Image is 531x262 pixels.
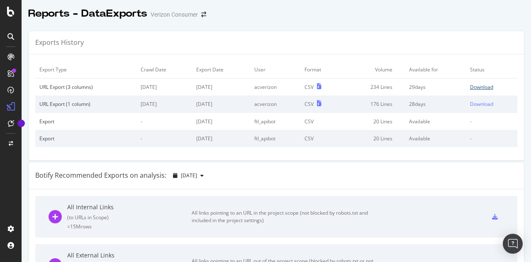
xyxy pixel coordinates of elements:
[470,83,513,91] a: Download
[192,61,251,78] td: Export Date
[35,38,84,47] div: Exports History
[192,95,251,113] td: [DATE]
[136,113,192,130] td: -
[136,130,192,147] td: -
[35,61,136,78] td: Export Type
[28,7,147,21] div: Reports - DataExports
[250,78,300,96] td: acverizon
[181,172,197,179] span: 2025 Aug. 17th
[304,83,314,91] div: CSV
[342,113,405,130] td: 20 Lines
[39,83,132,91] div: URL Export (3 columns)
[300,130,342,147] td: CSV
[470,100,493,108] div: Download
[67,214,192,221] div: ( to URLs in Scope )
[250,95,300,113] td: acverizon
[466,113,517,130] td: -
[170,169,207,182] button: [DATE]
[136,95,192,113] td: [DATE]
[470,83,493,91] div: Download
[39,100,132,108] div: URL Export (1 column)
[250,113,300,130] td: ftl_apibot
[409,135,462,142] div: Available
[35,171,166,180] div: Botify Recommended Exports on analysis:
[405,95,466,113] td: 28 days
[300,61,342,78] td: Format
[342,61,405,78] td: Volume
[192,113,251,130] td: [DATE]
[304,100,314,108] div: CSV
[67,203,192,211] div: All Internal Links
[466,130,517,147] td: -
[192,130,251,147] td: [DATE]
[136,61,192,78] td: Crawl Date
[136,78,192,96] td: [DATE]
[503,234,523,254] div: Open Intercom Messenger
[470,100,513,108] a: Download
[466,61,517,78] td: Status
[492,214,498,220] div: csv-export
[17,120,25,127] div: Tooltip anchor
[67,223,192,230] div: = 15M rows
[192,78,251,96] td: [DATE]
[67,251,192,260] div: All External Links
[151,10,198,19] div: Verizon Consumer
[300,113,342,130] td: CSV
[192,209,378,224] div: All links pointing to an URL in the project scope (not blocked by robots.txt and included in the ...
[342,130,405,147] td: 20 Lines
[405,78,466,96] td: 29 days
[405,61,466,78] td: Available for
[201,12,206,17] div: arrow-right-arrow-left
[39,118,132,125] div: Export
[250,130,300,147] td: ftl_apibot
[342,95,405,113] td: 176 Lines
[250,61,300,78] td: User
[342,78,405,96] td: 234 Lines
[39,135,132,142] div: Export
[409,118,462,125] div: Available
